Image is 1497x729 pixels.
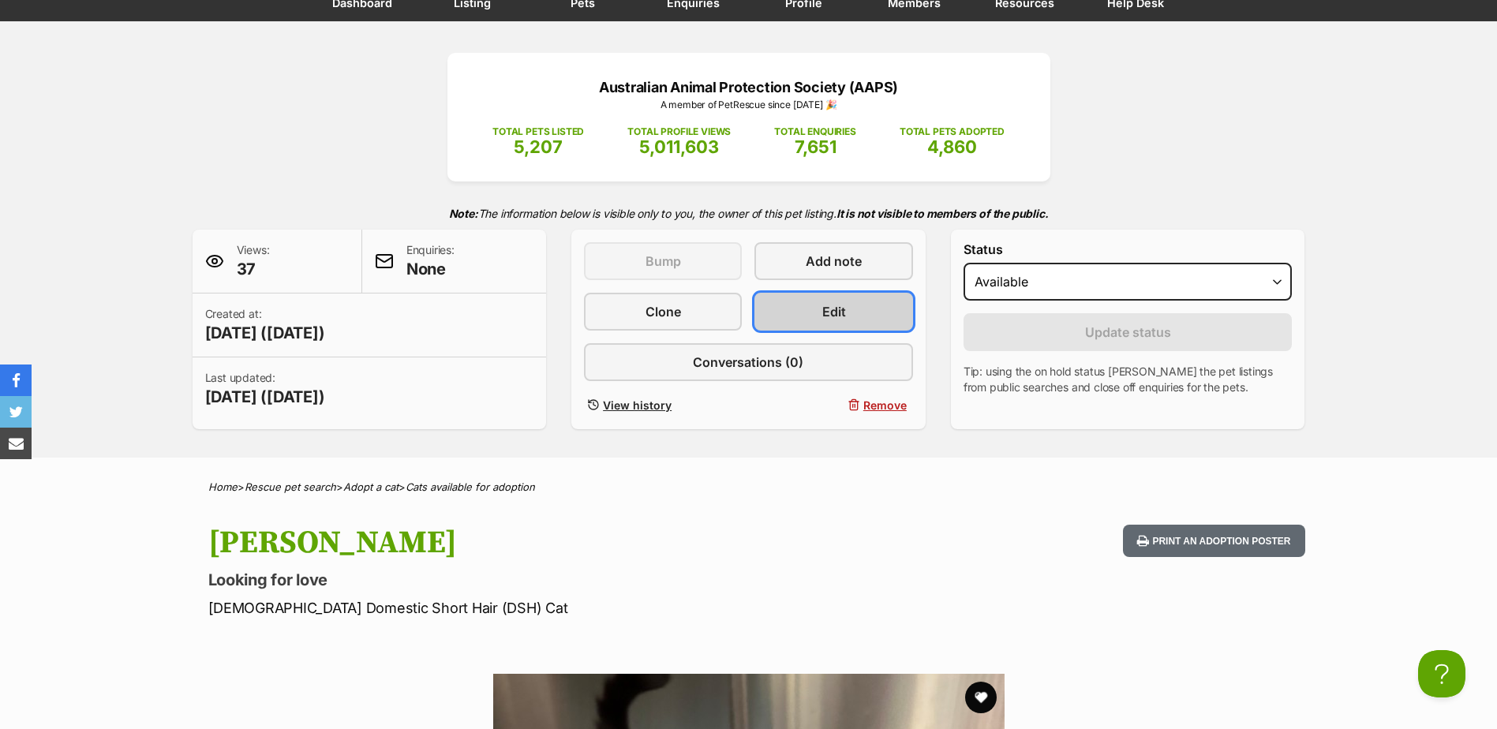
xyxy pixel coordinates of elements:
[806,252,862,271] span: Add note
[584,242,742,280] button: Bump
[1123,525,1304,557] button: Print an adoption poster
[514,136,563,157] span: 5,207
[471,98,1027,112] p: A member of PetRescue since [DATE] 🎉
[208,480,238,493] a: Home
[343,480,399,493] a: Adopt a cat
[836,207,1049,220] strong: It is not visible to members of the public.
[1418,650,1465,697] iframe: Help Scout Beacon - Open
[964,313,1293,351] button: Update status
[964,242,1293,256] label: Status
[639,136,719,157] span: 5,011,603
[406,242,455,280] p: Enquiries:
[822,302,846,321] span: Edit
[237,258,270,280] span: 37
[406,480,535,493] a: Cats available for adoption
[584,394,742,417] a: View history
[693,353,803,372] span: Conversations (0)
[169,481,1329,493] div: > > >
[208,569,876,591] p: Looking for love
[205,386,325,408] span: [DATE] ([DATE])
[964,364,1293,395] p: Tip: using the on hold status [PERSON_NAME] the pet listings from public searches and close off e...
[584,293,742,331] a: Clone
[193,197,1305,230] p: The information below is visible only to you, the owner of this pet listing.
[754,242,912,280] a: Add note
[1085,323,1171,342] span: Update status
[208,597,876,619] p: [DEMOGRAPHIC_DATA] Domestic Short Hair (DSH) Cat
[754,394,912,417] button: Remove
[205,306,325,344] p: Created at:
[449,207,478,220] strong: Note:
[492,125,584,139] p: TOTAL PETS LISTED
[471,77,1027,98] p: Australian Animal Protection Society (AAPS)
[754,293,912,331] a: Edit
[965,682,997,713] button: favourite
[927,136,977,157] span: 4,860
[603,397,672,413] span: View history
[774,125,855,139] p: TOTAL ENQUIRIES
[627,125,731,139] p: TOTAL PROFILE VIEWS
[795,136,836,157] span: 7,651
[205,322,325,344] span: [DATE] ([DATE])
[205,370,325,408] p: Last updated:
[863,397,907,413] span: Remove
[208,525,876,561] h1: [PERSON_NAME]
[900,125,1005,139] p: TOTAL PETS ADOPTED
[245,480,336,493] a: Rescue pet search
[584,343,913,381] a: Conversations (0)
[406,258,455,280] span: None
[646,302,681,321] span: Clone
[237,242,270,280] p: Views:
[646,252,681,271] span: Bump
